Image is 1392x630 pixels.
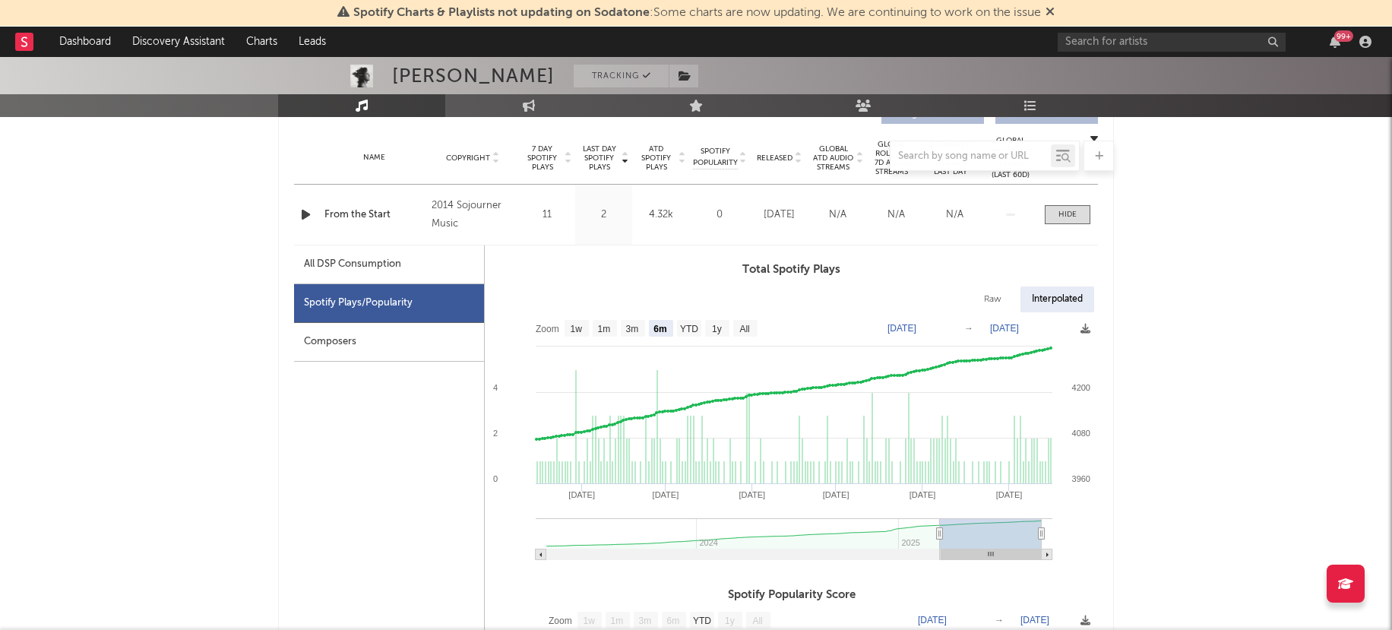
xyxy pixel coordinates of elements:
[49,27,122,57] a: Dashboard
[353,7,1041,19] span: : Some charts are now updating. We are continuing to work on the issue
[725,616,735,626] text: 1y
[579,207,628,223] div: 2
[122,27,236,57] a: Discovery Assistant
[996,490,1023,499] text: [DATE]
[995,615,1004,625] text: →
[680,324,698,334] text: YTD
[1020,287,1094,312] div: Interpolated
[929,207,980,223] div: N/A
[1334,30,1353,42] div: 99 +
[536,324,559,334] text: Zoom
[294,323,484,362] div: Composers
[871,140,913,176] span: Global Rolling 7D Audio Streams
[712,324,722,334] text: 1y
[493,383,498,392] text: 4
[485,586,1098,604] h3: Spotify Popularity Score
[1072,383,1090,392] text: 4200
[1072,429,1090,438] text: 4080
[823,490,849,499] text: [DATE]
[522,207,571,223] div: 11
[693,207,746,223] div: 0
[812,207,863,223] div: N/A
[584,616,596,626] text: 1w
[294,284,484,323] div: Spotify Plays/Popularity
[988,135,1033,181] div: Global Streaming Trend (Last 60D)
[353,7,650,19] span: Spotify Charts & Playlists not updating on Sodatone
[887,323,916,334] text: [DATE]
[1046,7,1055,19] span: Dismiss
[236,27,288,57] a: Charts
[1330,36,1340,48] button: 99+
[739,324,749,334] text: All
[549,616,572,626] text: Zoom
[288,27,337,57] a: Leads
[990,323,1019,334] text: [DATE]
[653,324,666,334] text: 6m
[871,207,922,223] div: N/A
[891,150,1051,163] input: Search by song name or URL
[918,615,947,625] text: [DATE]
[1058,33,1286,52] input: Search for artists
[568,490,595,499] text: [DATE]
[626,324,639,334] text: 3m
[754,207,805,223] div: [DATE]
[739,490,766,499] text: [DATE]
[432,197,514,233] div: 2014 Sojourner Music
[571,324,583,334] text: 1w
[598,324,611,334] text: 1m
[667,616,680,626] text: 6m
[485,261,1098,279] h3: Total Spotify Plays
[324,207,424,223] a: From the Start
[493,474,498,483] text: 0
[1020,615,1049,625] text: [DATE]
[294,245,484,284] div: All DSP Consumption
[574,65,669,87] button: Tracking
[611,616,624,626] text: 1m
[1072,474,1090,483] text: 3960
[493,429,498,438] text: 2
[752,616,762,626] text: All
[964,323,973,334] text: →
[929,140,971,176] span: Estimated % Playlist Streams Last Day
[910,490,936,499] text: [DATE]
[653,490,679,499] text: [DATE]
[693,616,711,626] text: YTD
[392,65,555,87] div: [PERSON_NAME]
[636,207,685,223] div: 4.32k
[304,255,401,274] div: All DSP Consumption
[973,287,1013,312] div: Raw
[639,616,652,626] text: 3m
